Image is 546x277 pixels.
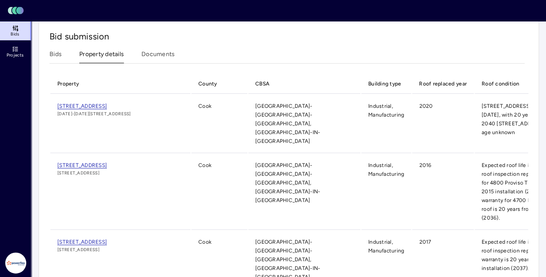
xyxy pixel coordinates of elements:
[57,170,183,177] span: [STREET_ADDRESS]
[412,154,474,230] td: 2016
[191,95,247,153] td: Cook
[248,74,360,94] th: CBSA
[11,32,19,37] span: Bids
[57,102,183,110] a: [STREET_ADDRESS]
[7,53,24,58] span: Projects
[361,74,411,94] th: Building type
[57,110,183,117] span: [DATE]-[DATE][STREET_ADDRESS]
[361,95,411,153] td: Industrial, Manufacturing
[412,74,474,94] th: Roof replaced year
[57,103,107,109] span: [STREET_ADDRESS]
[57,246,183,253] span: [STREET_ADDRESS]
[361,154,411,230] td: Industrial, Manufacturing
[49,50,62,63] button: Bids
[50,74,190,94] th: Property
[141,50,175,63] button: Documents
[248,95,360,153] td: [GEOGRAPHIC_DATA]-[GEOGRAPHIC_DATA]-[GEOGRAPHIC_DATA], [GEOGRAPHIC_DATA]-IN-[GEOGRAPHIC_DATA]
[191,154,247,230] td: Cook
[57,162,107,168] span: [STREET_ADDRESS]
[57,161,183,170] a: [STREET_ADDRESS]
[191,74,247,94] th: County
[5,252,26,273] img: Powerflex
[49,31,109,42] span: Bid submission
[57,239,107,245] span: [STREET_ADDRESS]
[412,95,474,153] td: 2020
[248,154,360,230] td: [GEOGRAPHIC_DATA]-[GEOGRAPHIC_DATA]-[GEOGRAPHIC_DATA], [GEOGRAPHIC_DATA]-IN-[GEOGRAPHIC_DATA]
[79,50,124,63] button: Property details
[57,238,183,246] a: [STREET_ADDRESS]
